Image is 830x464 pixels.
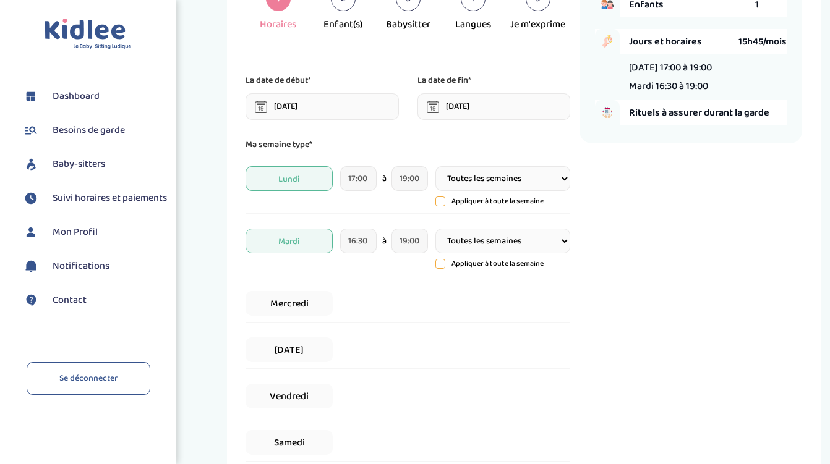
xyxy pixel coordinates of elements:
[53,89,100,104] span: Dashboard
[391,166,427,191] input: heure de fin
[53,293,87,308] span: Contact
[22,189,40,208] img: suivihoraire.svg
[386,17,430,32] div: Babysitter
[22,155,40,174] img: babysitters.svg
[417,93,571,120] input: sélectionne une date
[391,229,427,253] input: heure de fin
[22,291,40,310] img: contact.svg
[22,87,167,106] a: Dashboard
[22,155,167,174] a: Baby-sitters
[246,166,333,191] span: Lundi
[510,17,565,32] div: Je m'exprime
[246,229,333,253] span: Mardi
[629,78,712,94] li: Mardi 16:30 à 19:00
[22,223,40,242] img: profil.svg
[22,291,167,310] a: Contact
[595,100,620,125] img: hand_to_do_list.png
[382,235,387,248] span: à
[246,291,333,316] span: Mercredi
[27,362,150,395] a: Se déconnecter
[738,34,787,49] span: 15h45/mois
[22,257,40,276] img: notification.svg
[53,259,109,274] span: Notifications
[53,157,105,172] span: Baby-sitters
[246,138,570,151] p: Ma semaine type*
[53,225,98,240] span: Mon Profil
[340,166,376,191] input: heure de debut
[323,17,362,32] div: Enfant(s)
[246,337,333,362] span: [DATE]
[417,74,471,87] p: La date de fin*
[382,172,387,185] span: à
[22,87,40,106] img: dashboard.svg
[629,60,712,75] li: [DATE] 17:00 à 19:00
[22,189,167,208] a: Suivi horaires et paiements
[451,196,544,207] p: Appliquer à toute la semaine
[22,121,167,140] a: Besoins de garde
[53,191,167,206] span: Suivi horaires et paiements
[246,384,333,408] span: Vendredi
[340,229,376,253] input: heure de debut
[595,29,620,54] img: hand_clock.png
[629,105,787,120] span: Rituels à assurer durant la garde
[22,257,167,276] a: Notifications
[260,17,296,32] div: Horaires
[246,74,311,87] p: La date de début*
[451,258,544,269] p: Appliquer à toute la semaine
[629,34,738,49] span: Jours et horaires
[246,430,333,455] span: Samedi
[22,121,40,140] img: besoin.svg
[455,17,491,32] div: Langues
[22,223,167,242] a: Mon Profil
[45,19,132,50] img: logo.svg
[246,93,399,120] input: sélectionne une date
[53,123,125,138] span: Besoins de garde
